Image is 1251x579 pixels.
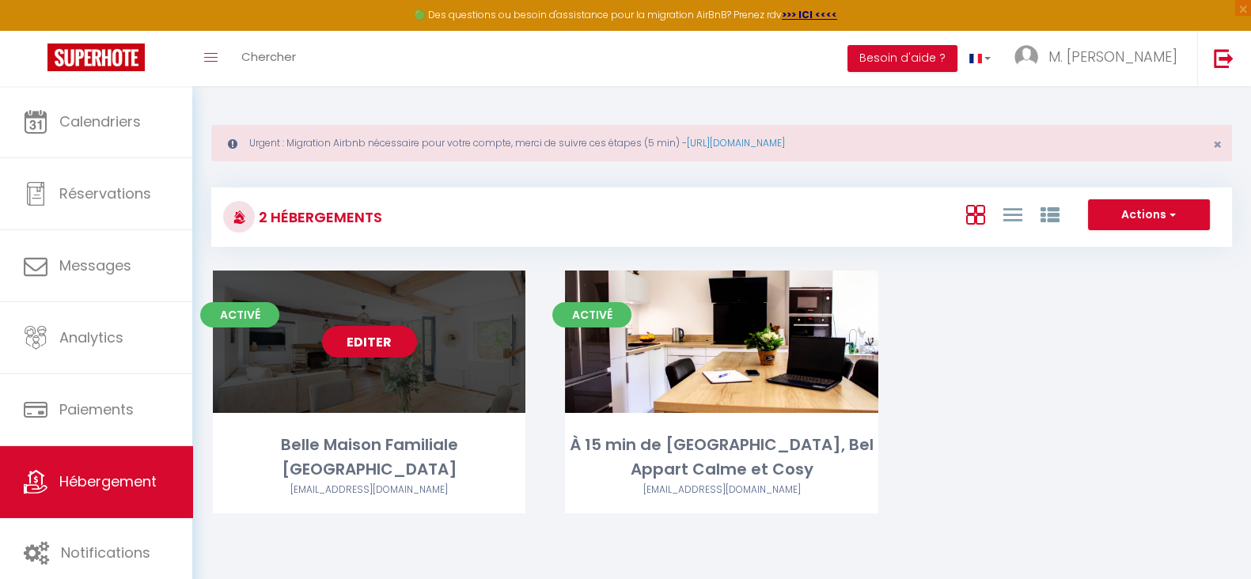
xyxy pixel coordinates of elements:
div: À 15 min de [GEOGRAPHIC_DATA], Bel Appart Calme et Cosy [565,433,878,482]
span: × [1213,134,1222,154]
span: Hébergement [59,471,157,491]
a: Vue en Liste [1003,201,1022,227]
button: Close [1213,138,1222,152]
a: ... M. [PERSON_NAME] [1003,31,1197,86]
div: Airbnb [213,482,525,498]
a: [URL][DOMAIN_NAME] [687,136,785,149]
a: >>> ICI <<<< [782,8,837,21]
span: Activé [552,302,631,327]
span: Messages [59,255,131,275]
span: Calendriers [59,112,141,131]
div: Belle Maison Familiale [GEOGRAPHIC_DATA] [213,433,525,482]
a: Vue par Groupe [1040,201,1059,227]
button: Besoin d'aide ? [847,45,957,72]
button: Actions [1088,199,1210,231]
span: Notifications [61,543,150,562]
div: Urgent : Migration Airbnb nécessaire pour votre compte, merci de suivre ces étapes (5 min) - [211,125,1232,161]
a: Editer [322,326,417,358]
span: M. [PERSON_NAME] [1048,47,1177,66]
div: Airbnb [565,482,878,498]
img: ... [1014,45,1038,69]
img: logout [1214,48,1234,68]
span: Chercher [241,48,296,65]
a: Chercher [229,31,308,86]
a: Vue en Box [965,201,984,227]
span: Paiements [59,399,134,419]
h3: 2 Hébergements [255,199,382,235]
span: Réservations [59,184,151,203]
span: Activé [200,302,279,327]
span: Analytics [59,327,123,347]
img: Super Booking [47,44,145,71]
